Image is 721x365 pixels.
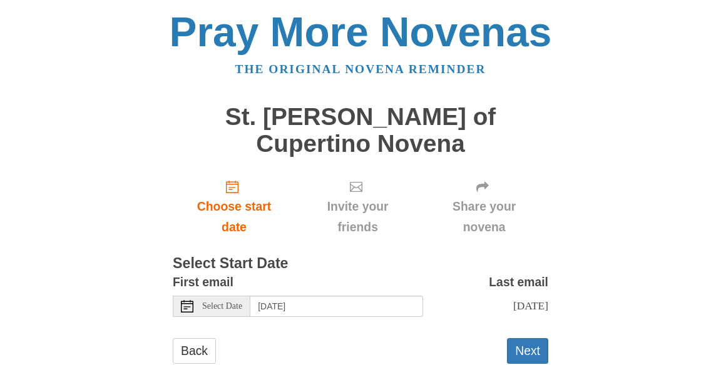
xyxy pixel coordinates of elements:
div: Click "Next" to confirm your start date first. [420,169,548,244]
button: Next [507,338,548,364]
h3: Select Start Date [173,256,548,272]
a: Pray More Novenas [170,9,552,55]
span: [DATE] [513,299,548,312]
h1: St. [PERSON_NAME] of Cupertino Novena [173,104,548,157]
span: Select Date [202,302,242,311]
span: Invite your friends [308,196,407,237]
span: Choose start date [185,196,283,237]
a: Back [173,338,216,364]
span: Share your novena [432,196,536,237]
label: Last email [489,272,548,292]
div: Click "Next" to confirm your start date first. [295,169,420,244]
a: The original novena reminder [235,62,486,76]
label: First email [173,272,233,292]
a: Choose start date [173,169,295,244]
